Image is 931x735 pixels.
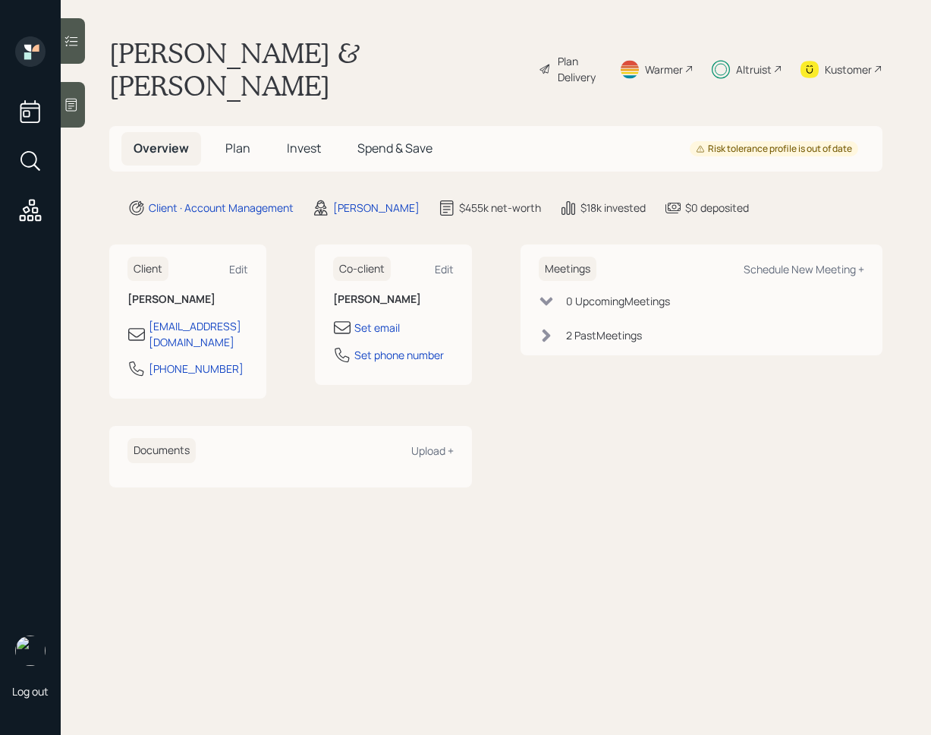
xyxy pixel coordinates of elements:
[127,257,168,282] h6: Client
[645,62,683,77] div: Warmer
[149,361,244,377] div: [PHONE_NUMBER]
[127,438,196,463] h6: Documents
[149,318,248,350] div: [EMAIL_ADDRESS][DOMAIN_NAME]
[354,347,444,363] div: Set phone number
[744,262,864,276] div: Schedule New Meeting +
[229,262,248,276] div: Edit
[357,140,432,156] span: Spend & Save
[736,62,772,77] div: Altruist
[127,293,248,306] h6: [PERSON_NAME]
[134,140,189,156] span: Overview
[566,293,670,309] div: 0 Upcoming Meeting s
[825,62,872,77] div: Kustomer
[15,636,46,666] img: retirable_logo.png
[287,140,321,156] span: Invest
[333,200,420,216] div: [PERSON_NAME]
[109,36,527,102] h1: [PERSON_NAME] & [PERSON_NAME]
[566,327,642,343] div: 2 Past Meeting s
[149,200,294,216] div: Client · Account Management
[333,257,391,282] h6: Co-client
[411,443,454,458] div: Upload +
[333,293,454,306] h6: [PERSON_NAME]
[539,257,596,282] h6: Meetings
[459,200,541,216] div: $455k net-worth
[558,53,601,85] div: Plan Delivery
[685,200,749,216] div: $0 deposited
[580,200,646,216] div: $18k invested
[435,262,454,276] div: Edit
[696,143,852,156] div: Risk tolerance profile is out of date
[225,140,250,156] span: Plan
[12,684,49,699] div: Log out
[354,320,400,336] div: Set email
